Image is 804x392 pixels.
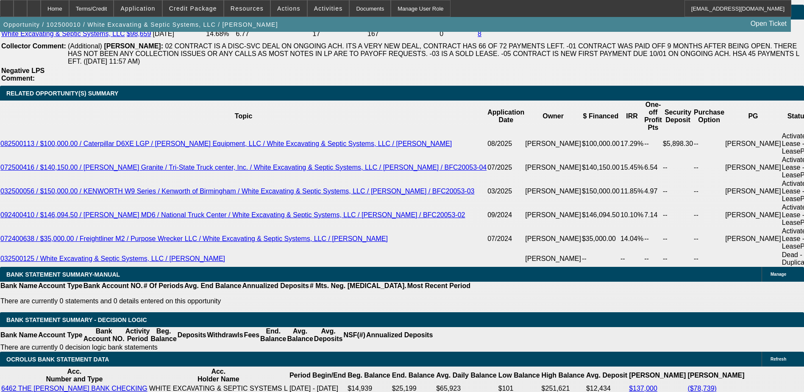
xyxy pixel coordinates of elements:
[104,42,163,50] b: [PERSON_NAME]:
[725,203,782,227] td: [PERSON_NAME]
[271,0,307,17] button: Actions
[747,17,790,31] a: Open Ticket
[436,367,497,384] th: Avg. Daily Balance
[312,30,366,38] td: 17
[487,101,525,132] th: Application Date
[439,30,476,38] td: 0
[620,251,644,267] td: --
[277,5,300,12] span: Actions
[1,67,45,82] b: Negative LPS Comment:
[662,101,693,132] th: Security Deposit
[231,5,264,12] span: Resources
[644,132,662,156] td: --
[0,211,465,218] a: 092400410 / $146,094.50 / [PERSON_NAME] MD6 / National Truck Center / White Excavating & Septic S...
[309,282,407,290] th: # Mts. Neg. [MEDICAL_DATA].
[662,227,693,251] td: --
[525,101,581,132] th: Owner
[725,179,782,203] td: [PERSON_NAME]
[662,132,693,156] td: $5,898.30
[224,0,270,17] button: Resources
[3,21,278,28] span: Opportunity / 102500010 / White Excavating & Septic Systems, LLC / [PERSON_NAME]
[487,227,525,251] td: 07/2024
[478,30,481,37] a: 8
[693,179,725,203] td: --
[586,367,628,384] th: Avg. Deposit
[0,188,474,195] a: 032500056 / $150,000.00 / KENWORTH W9 Series / Kenworth of Birmingham / White Excavating & Septic...
[725,101,782,132] th: PG
[6,316,147,323] span: Bank Statement Summary - Decision Logic
[244,327,260,343] th: Fees
[6,356,109,363] span: OCROLUS BANK STATEMENT DATA
[114,0,161,17] button: Application
[487,132,525,156] td: 08/2025
[644,156,662,179] td: 6.54
[163,0,223,17] button: Credit Package
[725,132,782,156] td: [PERSON_NAME]
[541,367,585,384] th: High Balance
[260,327,287,343] th: End. Balance
[687,385,717,392] a: ($78,739)
[6,90,118,97] span: RELATED OPPORTUNITY(S) SUMMARY
[68,42,102,50] span: (Additional)
[620,101,644,132] th: IRR
[1,385,147,392] a: 6462 THE [PERSON_NAME] BANK CHECKING
[629,367,686,384] th: [PERSON_NAME]
[693,156,725,179] td: --
[725,156,782,179] td: [PERSON_NAME]
[693,251,725,267] td: --
[581,251,620,267] td: --
[0,297,470,305] p: There are currently 0 statements and 0 details entered on this opportunity
[662,179,693,203] td: --
[314,5,343,12] span: Activities
[525,227,581,251] td: [PERSON_NAME]
[525,179,581,203] td: [PERSON_NAME]
[38,327,83,343] th: Account Type
[581,179,620,203] td: $150,000.00
[68,42,799,65] span: 02 CONTRACT IS A DISC-SVC DEAL ON ONGOING ACH. ITS A VERY NEW DEAL, CONTRACT HAS 66 OF 72 PAYMENT...
[629,385,657,392] a: $137,000
[120,5,155,12] span: Application
[581,203,620,227] td: $146,094.50
[1,367,148,384] th: Acc. Number and Type
[693,203,725,227] td: --
[487,156,525,179] td: 07/2025
[177,327,207,343] th: Deposits
[620,132,644,156] td: 17.29%
[125,327,150,343] th: Activity Period
[581,227,620,251] td: $35,000.00
[308,0,349,17] button: Activities
[150,327,177,343] th: Beg. Balance
[314,327,343,343] th: Avg. Deposits
[620,156,644,179] td: 15.45%
[693,101,725,132] th: Purchase Option
[366,327,433,343] th: Annualized Deposits
[644,227,662,251] td: --
[347,367,390,384] th: Beg. Balance
[662,251,693,267] td: --
[0,235,388,242] a: 072400638 / $35,000.00 / Freightliner M2 / Purpose Wrecker LLC / White Excavating & Septic System...
[662,156,693,179] td: --
[771,357,786,361] span: Refresh
[184,282,242,290] th: Avg. End Balance
[407,282,471,290] th: Most Recent Period
[525,132,581,156] td: [PERSON_NAME]
[644,203,662,227] td: 7.14
[693,132,725,156] td: --
[6,271,120,278] span: BANK STATEMENT SUMMARY-MANUAL
[525,251,581,267] td: [PERSON_NAME]
[287,327,313,343] th: Avg. Balance
[581,101,620,132] th: $ Financed
[620,179,644,203] td: 11.85%
[620,227,644,251] td: 14.04%
[725,227,782,251] td: [PERSON_NAME]
[0,140,452,147] a: 082500113 / $100,000.00 / Caterpillar D6XE LGP / [PERSON_NAME] Equipment, LLC / White Excavating ...
[169,5,217,12] span: Credit Package
[693,227,725,251] td: --
[83,327,125,343] th: Bank Account NO.
[644,101,662,132] th: One-off Profit Pts
[367,30,438,38] td: 167
[771,272,786,277] span: Manage
[242,282,309,290] th: Annualized Deposits
[662,203,693,227] td: --
[0,164,487,171] a: 072500416 / $140,150.00 / [PERSON_NAME] Granite / Tri-State Truck center, Inc. / White Excavating...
